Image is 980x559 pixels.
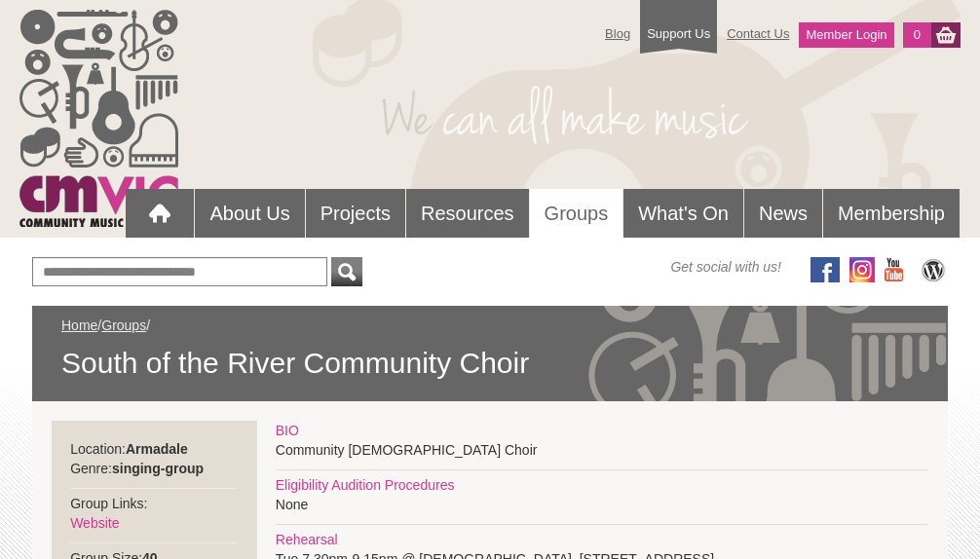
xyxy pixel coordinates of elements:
[70,515,119,531] a: Website
[19,10,178,227] img: cmvic_logo.png
[799,22,893,48] a: Member Login
[61,317,97,333] a: Home
[406,189,529,238] a: Resources
[61,345,919,382] span: South of the River Community Choir
[595,17,640,51] a: Blog
[276,530,928,549] div: Rehearsal
[670,257,781,277] span: Get social with us!
[276,475,928,495] div: Eligibility Audition Procedures
[717,17,799,51] a: Contact Us
[919,257,948,282] img: CMVic Blog
[623,189,743,238] a: What's On
[126,441,188,457] strong: Armadale
[903,22,931,48] a: 0
[61,316,919,382] div: / /
[744,189,822,238] a: News
[276,421,928,440] div: BIO
[195,189,304,238] a: About Us
[823,189,960,238] a: Membership
[306,189,405,238] a: Projects
[849,257,875,282] img: icon-instagram.png
[530,189,623,239] a: Groups
[112,461,204,476] strong: singing-group
[101,317,146,333] a: Groups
